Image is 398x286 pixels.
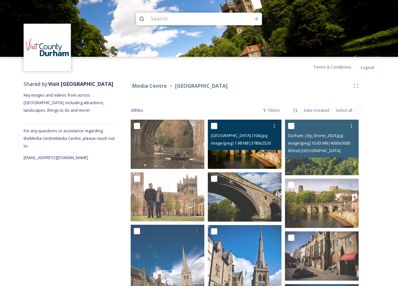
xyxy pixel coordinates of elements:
[259,104,283,116] div: Filters
[48,80,113,87] strong: Visit [GEOGRAPHIC_DATA]
[285,179,359,228] img: Elvet Bridge Durham City
[147,12,234,26] input: Search
[288,140,350,146] span: image/jpeg | 10.63 MB | 4000 x 3000
[313,64,351,70] span: Terms & Conditions
[131,120,204,169] img: Rowing Boat
[24,92,105,113] span: Key images and videos from across [GEOGRAPHIC_DATA], including attractions, landscapes, things to...
[131,172,204,221] img: Palace Green
[208,172,281,222] img: Close up Elvet Bridge
[25,25,70,70] img: 1680077135441.jpeg
[175,82,228,89] strong: [GEOGRAPHIC_DATA]
[24,128,115,149] span: For any questions or assistance regarding the Media Centre Media Centre, please reach out to:
[361,64,374,70] span: Logout
[211,133,267,138] span: [GEOGRAPHIC_DATA] (104).jpg
[132,82,167,89] strong: Media Centre
[288,133,343,138] span: Durham_City_Drone_2024.jpg
[24,155,88,160] span: [EMAIL_ADDRESS][DOMAIN_NAME]
[336,107,352,113] span: Select all
[301,104,333,116] div: Date Created
[285,231,359,281] img: Durham Market
[313,63,361,71] a: Terms & Conditions
[288,148,341,153] span: © Visit [GEOGRAPHIC_DATA]
[211,140,271,146] span: image/jpeg | 1.98 MB | 3780 x 2520
[131,107,143,113] span: 26 file s
[24,80,113,87] span: Shared by:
